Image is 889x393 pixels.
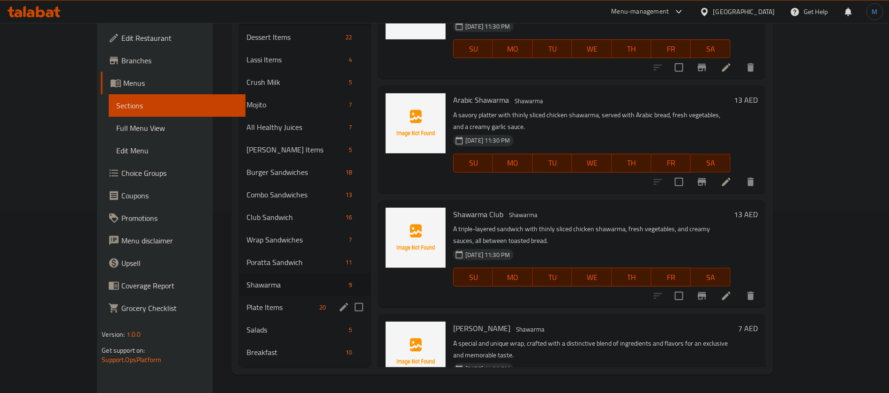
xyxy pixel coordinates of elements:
a: Promotions [101,207,246,229]
span: Select to update [669,286,689,306]
div: Crush Milk5 [239,71,371,93]
a: Edit menu item [721,176,732,188]
span: Shawarma [247,279,345,290]
img: Shawarma Club [386,208,446,268]
span: MO [497,42,529,56]
a: Coupons [101,184,246,207]
span: Dessert Items [247,31,342,43]
span: SU [457,271,489,284]
span: TU [537,156,568,170]
a: Choice Groups [101,162,246,184]
div: Shawarma [505,210,541,221]
span: 7 [345,100,356,109]
div: Wrap Sandwiches7 [239,228,371,251]
button: TH [612,39,651,58]
button: Branch-specific-item [691,56,713,79]
span: Coupons [121,190,238,201]
span: 11 [342,258,356,267]
span: 7 [345,123,356,132]
div: items [345,76,356,88]
button: MO [493,39,532,58]
span: SA [695,156,726,170]
span: 10 [342,348,356,357]
button: SA [691,268,730,287]
span: Menus [123,77,238,89]
div: items [345,99,356,110]
div: Poratta Sandwich11 [239,251,371,273]
div: Mojito7 [239,93,371,116]
h6: 13 AED [734,208,758,221]
h6: 7 AED [739,322,758,335]
span: Club Sandwich [247,212,342,223]
button: Branch-specific-item [691,285,713,307]
span: [DATE] 11:30 PM [462,364,514,373]
span: Get support on: [102,344,145,356]
span: All Healthy Juices [247,121,345,133]
div: items [345,144,356,155]
button: TH [612,154,651,173]
div: Shawarma [511,95,547,106]
a: Menu disclaimer [101,229,246,252]
button: TU [533,268,572,287]
button: FR [651,154,691,173]
span: 20 [315,303,329,312]
span: Sections [116,100,238,111]
div: Berry Items [247,144,345,155]
span: [PERSON_NAME] [453,321,510,335]
button: WE [572,154,612,173]
div: items [342,212,356,223]
span: Shawarma [511,96,547,106]
button: TU [533,39,572,58]
span: Edit Restaurant [121,32,238,44]
div: Burger Sandwiches [247,166,342,178]
span: Shawarma Club [453,207,503,221]
span: 1.0.0 [127,328,141,340]
span: 22 [342,33,356,42]
a: Edit Restaurant [101,27,246,49]
a: Menus [101,72,246,94]
span: Lassi Items [247,54,345,65]
div: items [345,279,356,290]
span: Version: [102,328,125,340]
div: Burger Sandwiches18 [239,161,371,183]
span: Wrap Sandwiches [247,234,345,245]
span: WE [576,42,608,56]
button: MO [493,154,532,173]
button: TU [533,154,572,173]
span: 5 [345,78,356,87]
span: WE [576,271,608,284]
span: WE [576,156,608,170]
button: delete [740,285,762,307]
span: 9 [345,280,356,289]
span: 5 [345,145,356,154]
div: Lassi Items4 [239,48,371,71]
span: Upsell [121,257,238,269]
span: MO [497,271,529,284]
div: Combo Sandwiches13 [239,183,371,206]
button: TH [612,268,651,287]
span: Mojito [247,99,345,110]
a: Grocery Checklist [101,297,246,319]
div: items [342,189,356,200]
span: Menu disclaimer [121,235,238,246]
span: Shawarma [505,210,541,220]
button: SA [691,39,730,58]
p: A special and unique wrap, crafted with a distinctive blend of ingredients and flavors for an exc... [453,338,734,361]
button: WE [572,268,612,287]
button: Branch-specific-item [691,171,713,193]
div: items [345,121,356,133]
button: delete [740,56,762,79]
button: SU [453,154,493,173]
span: Select to update [669,172,689,192]
button: SU [453,268,493,287]
span: FR [655,271,687,284]
span: 5 [345,325,356,334]
span: Full Menu View [116,122,238,134]
span: FR [655,42,687,56]
img: Hassan Mathar [386,322,446,382]
a: Branches [101,49,246,72]
span: 13 [342,190,356,199]
span: MO [497,156,529,170]
span: Poratta Sandwich [247,257,342,268]
span: TH [616,42,648,56]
